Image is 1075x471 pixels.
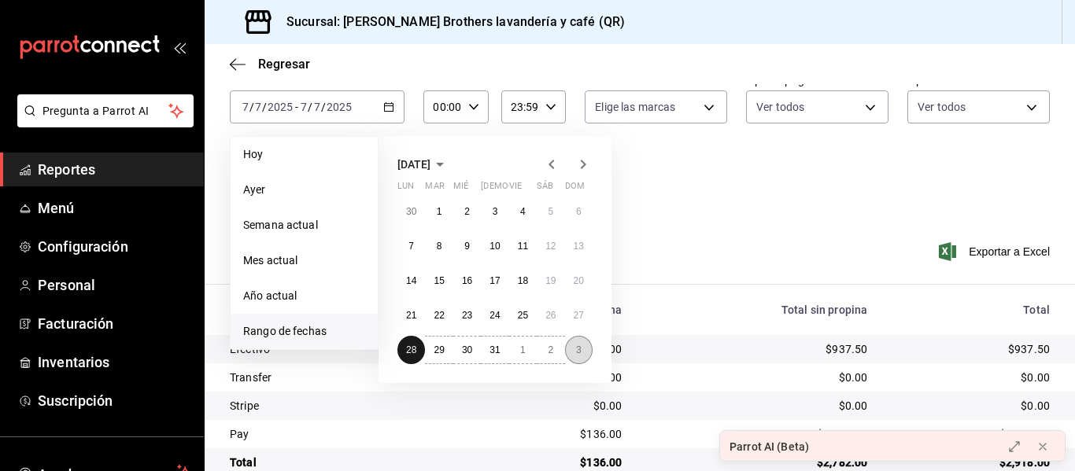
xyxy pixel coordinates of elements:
[274,13,625,31] h3: Sucursal: [PERSON_NAME] Brothers lavandería y café (QR)
[595,99,675,115] span: Elige las marcas
[453,197,481,226] button: 2 de julio de 2025
[173,41,186,53] button: open_drawer_menu
[647,398,867,414] div: $0.00
[230,75,405,86] label: Fecha
[397,155,449,174] button: [DATE]
[38,236,191,257] span: Configuración
[313,101,321,113] input: --
[548,344,553,355] abbr: 2 de agosto de 2025
[425,267,453,295] button: 15 de julio de 2025
[565,267,593,295] button: 20 de julio de 2025
[397,197,425,226] button: 30 de junio de 2025
[647,426,867,442] div: $1,844.50
[756,99,804,115] span: Ver todos
[545,310,556,321] abbr: 26 de julio de 2025
[453,232,481,260] button: 9 de julio de 2025
[493,206,498,217] abbr: 3 de julio de 2025
[243,146,365,163] span: Hoy
[892,426,1050,442] div: $1,980.50
[464,206,470,217] abbr: 2 de julio de 2025
[565,301,593,329] button: 27 de julio de 2025
[243,217,365,234] span: Semana actual
[262,101,267,113] span: /
[481,197,508,226] button: 3 de julio de 2025
[500,398,622,414] div: $0.00
[425,301,453,329] button: 22 de julio de 2025
[425,181,444,197] abbr: martes
[462,275,472,286] abbr: 16 de julio de 2025
[326,101,353,113] input: ----
[509,301,537,329] button: 25 de julio de 2025
[453,267,481,295] button: 16 de julio de 2025
[249,101,254,113] span: /
[509,197,537,226] button: 4 de julio de 2025
[537,181,553,197] abbr: sábado
[464,241,470,252] abbr: 9 de julio de 2025
[434,275,444,286] abbr: 15 de julio de 2025
[462,344,472,355] abbr: 30 de julio de 2025
[574,310,584,321] abbr: 27 de julio de 2025
[406,310,416,321] abbr: 21 de julio de 2025
[565,197,593,226] button: 6 de julio de 2025
[481,301,508,329] button: 24 de julio de 2025
[892,370,1050,385] div: $0.00
[892,341,1050,357] div: $937.50
[408,241,414,252] abbr: 7 de julio de 2025
[489,310,500,321] abbr: 24 de julio de 2025
[545,241,556,252] abbr: 12 de julio de 2025
[462,310,472,321] abbr: 23 de julio de 2025
[537,232,564,260] button: 12 de julio de 2025
[500,426,622,442] div: $136.00
[453,301,481,329] button: 23 de julio de 2025
[892,304,1050,316] div: Total
[38,159,191,180] span: Reportes
[730,439,809,455] div: Parrot AI (Beta)
[545,275,556,286] abbr: 19 de julio de 2025
[42,103,169,120] span: Pregunta a Parrot AI
[230,57,310,72] button: Regresar
[406,275,416,286] abbr: 14 de julio de 2025
[38,390,191,411] span: Suscripción
[406,344,416,355] abbr: 28 de julio de 2025
[11,114,194,131] a: Pregunta a Parrot AI
[397,158,430,171] span: [DATE]
[647,341,867,357] div: $937.50
[38,197,191,219] span: Menú
[537,301,564,329] button: 26 de julio de 2025
[509,181,522,197] abbr: viernes
[230,454,475,470] div: Total
[537,336,564,364] button: 2 de agosto de 2025
[892,454,1050,470] div: $2,918.00
[230,370,475,385] div: Transfer
[576,344,582,355] abbr: 3 de agosto de 2025
[397,301,425,329] button: 21 de julio de 2025
[647,454,867,470] div: $2,782.00
[437,241,442,252] abbr: 8 de julio de 2025
[537,197,564,226] button: 5 de julio de 2025
[518,310,528,321] abbr: 25 de julio de 2025
[942,242,1050,261] span: Exportar a Excel
[520,206,526,217] abbr: 4 de julio de 2025
[481,267,508,295] button: 17 de julio de 2025
[230,426,475,442] div: Pay
[17,94,194,127] button: Pregunta a Parrot AI
[258,57,310,72] span: Regresar
[520,344,526,355] abbr: 1 de agosto de 2025
[892,398,1050,414] div: $0.00
[481,181,574,197] abbr: jueves
[243,288,365,304] span: Año actual
[267,101,294,113] input: ----
[397,267,425,295] button: 14 de julio de 2025
[242,101,249,113] input: --
[489,241,500,252] abbr: 10 de julio de 2025
[254,101,262,113] input: --
[565,181,585,197] abbr: domingo
[647,304,867,316] div: Total sin propina
[500,454,622,470] div: $136.00
[518,241,528,252] abbr: 11 de julio de 2025
[397,336,425,364] button: 28 de julio de 2025
[509,336,537,364] button: 1 de agosto de 2025
[518,275,528,286] abbr: 18 de julio de 2025
[509,232,537,260] button: 11 de julio de 2025
[574,275,584,286] abbr: 20 de julio de 2025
